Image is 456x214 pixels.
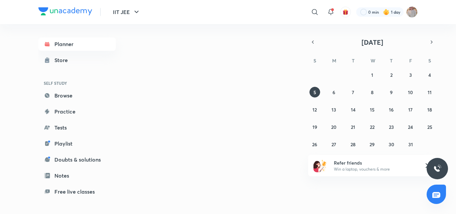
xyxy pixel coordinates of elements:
[424,69,435,80] button: October 4, 2025
[351,124,355,130] abbr: October 21, 2025
[390,89,393,95] abbr: October 9, 2025
[371,89,374,95] abbr: October 8, 2025
[334,159,416,166] h6: Refer friends
[427,124,432,130] abbr: October 25, 2025
[313,159,327,172] img: referral
[352,57,355,64] abbr: Tuesday
[370,124,375,130] abbr: October 22, 2025
[38,7,92,15] img: Company Logo
[424,87,435,97] button: October 11, 2025
[409,57,412,64] abbr: Friday
[424,122,435,132] button: October 25, 2025
[390,57,393,64] abbr: Thursday
[386,139,397,150] button: October 30, 2025
[348,104,359,115] button: October 14, 2025
[38,137,116,150] a: Playlist
[348,122,359,132] button: October 21, 2025
[38,153,116,166] a: Doubts & solutions
[409,72,412,78] abbr: October 3, 2025
[405,87,416,97] button: October 10, 2025
[386,122,397,132] button: October 23, 2025
[352,89,354,95] abbr: October 7, 2025
[38,37,116,51] a: Planner
[38,7,92,17] a: Company Logo
[405,122,416,132] button: October 24, 2025
[313,57,316,64] abbr: Sunday
[312,124,317,130] abbr: October 19, 2025
[367,69,378,80] button: October 1, 2025
[328,87,339,97] button: October 6, 2025
[331,141,336,148] abbr: October 27, 2025
[38,169,116,182] a: Notes
[427,106,432,113] abbr: October 18, 2025
[367,104,378,115] button: October 15, 2025
[343,9,349,15] img: avatar
[348,139,359,150] button: October 28, 2025
[390,72,393,78] abbr: October 2, 2025
[313,89,316,95] abbr: October 5, 2025
[331,106,336,113] abbr: October 13, 2025
[367,87,378,97] button: October 8, 2025
[328,122,339,132] button: October 20, 2025
[386,104,397,115] button: October 16, 2025
[433,165,441,173] img: ttu
[38,77,116,89] h6: SELF STUDY
[328,104,339,115] button: October 13, 2025
[334,166,416,172] p: Win a laptop, vouchers & more
[351,141,356,148] abbr: October 28, 2025
[312,141,317,148] abbr: October 26, 2025
[370,141,375,148] abbr: October 29, 2025
[309,104,320,115] button: October 12, 2025
[38,105,116,118] a: Practice
[351,106,356,113] abbr: October 14, 2025
[383,9,390,15] img: streak
[331,124,336,130] abbr: October 20, 2025
[362,38,383,47] span: [DATE]
[332,89,335,95] abbr: October 6, 2025
[348,87,359,97] button: October 7, 2025
[389,141,394,148] abbr: October 30, 2025
[424,104,435,115] button: October 18, 2025
[312,106,317,113] abbr: October 12, 2025
[406,6,418,18] img: Apeksha dubey
[371,57,375,64] abbr: Wednesday
[408,124,413,130] abbr: October 24, 2025
[38,121,116,134] a: Tests
[38,185,116,198] a: Free live classes
[309,139,320,150] button: October 26, 2025
[389,124,394,130] abbr: October 23, 2025
[54,56,72,64] div: Store
[309,87,320,97] button: October 5, 2025
[367,139,378,150] button: October 29, 2025
[386,69,397,80] button: October 2, 2025
[328,139,339,150] button: October 27, 2025
[405,69,416,80] button: October 3, 2025
[428,72,431,78] abbr: October 4, 2025
[371,72,373,78] abbr: October 1, 2025
[309,122,320,132] button: October 19, 2025
[389,106,394,113] abbr: October 16, 2025
[367,122,378,132] button: October 22, 2025
[405,104,416,115] button: October 17, 2025
[340,7,351,17] button: avatar
[408,141,413,148] abbr: October 31, 2025
[370,106,375,113] abbr: October 15, 2025
[405,139,416,150] button: October 31, 2025
[386,87,397,97] button: October 9, 2025
[428,57,431,64] abbr: Saturday
[408,106,413,113] abbr: October 17, 2025
[38,53,116,67] a: Store
[428,89,432,95] abbr: October 11, 2025
[109,5,145,19] button: IIT JEE
[38,89,116,102] a: Browse
[332,57,336,64] abbr: Monday
[408,89,413,95] abbr: October 10, 2025
[317,37,427,47] button: [DATE]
